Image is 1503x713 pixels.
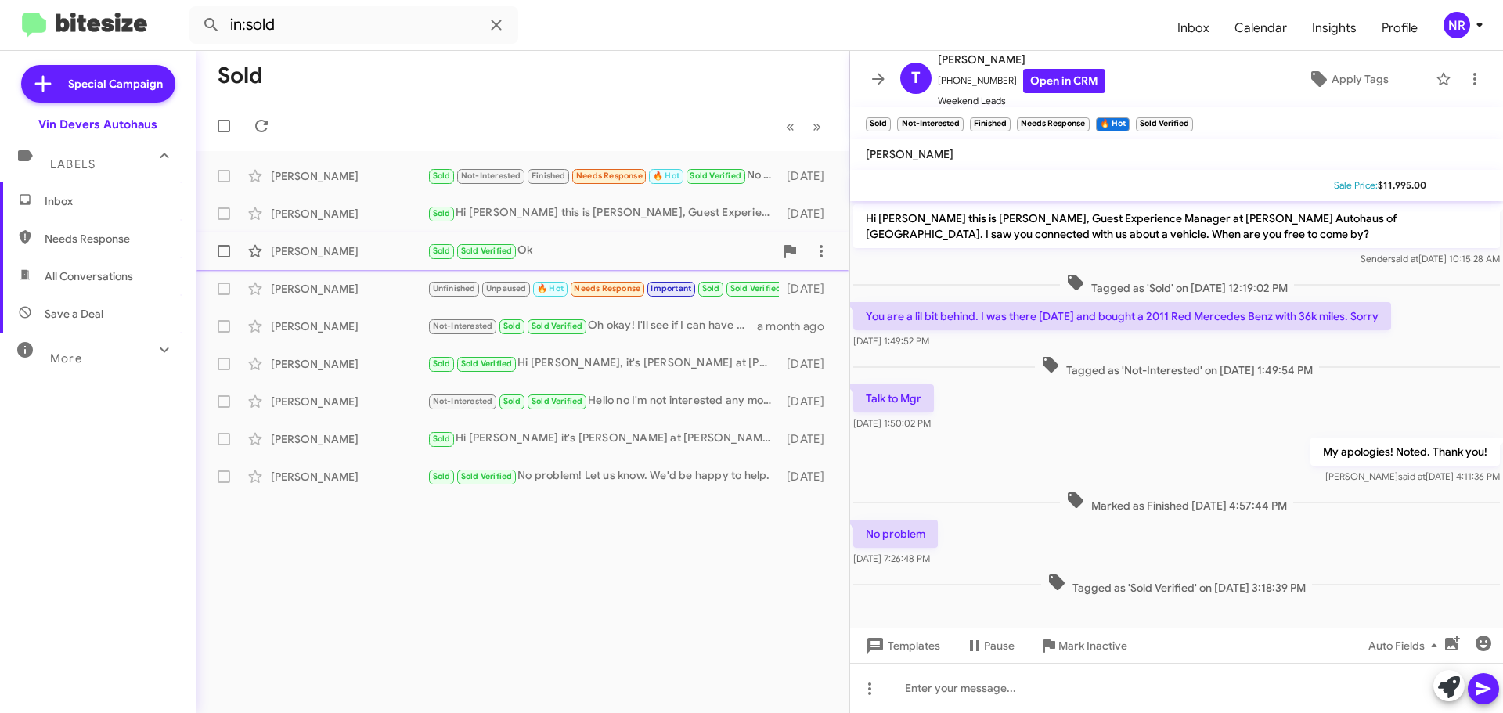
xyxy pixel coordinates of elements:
[1334,179,1378,191] span: Sale Price:
[1096,117,1130,131] small: 🔥 Hot
[45,193,178,209] span: Inbox
[938,50,1105,69] span: [PERSON_NAME]
[866,147,953,161] span: [PERSON_NAME]
[853,204,1500,248] p: Hi [PERSON_NAME] this is [PERSON_NAME], Guest Experience Manager at [PERSON_NAME] Autohaus of [GE...
[779,394,837,409] div: [DATE]
[271,281,427,297] div: [PERSON_NAME]
[21,65,175,103] a: Special Campaign
[653,171,679,181] span: 🔥 Hot
[702,283,720,293] span: Sold
[38,117,157,132] div: Vin Devers Autohaus
[938,93,1105,109] span: Weekend Leads
[777,110,804,142] button: Previous
[433,171,451,181] span: Sold
[984,632,1015,660] span: Pause
[1027,632,1140,660] button: Mark Inactive
[1332,65,1389,93] span: Apply Tags
[853,553,930,564] span: [DATE] 7:26:48 PM
[461,358,513,369] span: Sold Verified
[1267,65,1428,93] button: Apply Tags
[1430,12,1486,38] button: NR
[461,246,513,256] span: Sold Verified
[532,171,566,181] span: Finished
[503,321,521,331] span: Sold
[730,283,782,293] span: Sold Verified
[1356,632,1456,660] button: Auto Fields
[853,384,934,412] p: Talk to Mgr
[271,394,427,409] div: [PERSON_NAME]
[532,396,583,406] span: Sold Verified
[853,417,931,429] span: [DATE] 1:50:02 PM
[218,63,263,88] h1: Sold
[779,206,837,221] div: [DATE]
[897,117,963,131] small: Not-Interested
[433,321,493,331] span: Not-Interested
[427,204,779,222] div: Hi [PERSON_NAME] this is [PERSON_NAME], Guest Experience Manager at [PERSON_NAME] Autohaus of [GE...
[271,168,427,184] div: [PERSON_NAME]
[68,76,163,92] span: Special Campaign
[427,167,779,185] div: No problem
[813,117,821,136] span: »
[461,471,513,481] span: Sold Verified
[853,335,929,347] span: [DATE] 1:49:52 PM
[779,356,837,372] div: [DATE]
[1136,117,1193,131] small: Sold Verified
[271,431,427,447] div: [PERSON_NAME]
[866,117,891,131] small: Sold
[1165,5,1222,51] a: Inbox
[853,520,938,548] p: No problem
[1444,12,1470,38] div: NR
[271,319,427,334] div: [PERSON_NAME]
[779,431,837,447] div: [DATE]
[651,283,691,293] span: Important
[427,317,757,335] div: Oh okay! I'll see if I can have someone take a look then!
[503,396,521,406] span: Sold
[970,117,1011,131] small: Finished
[786,117,795,136] span: «
[427,430,779,448] div: Hi [PERSON_NAME] it's [PERSON_NAME] at [PERSON_NAME] Autohaus of [GEOGRAPHIC_DATA]. Hope you're w...
[1368,632,1444,660] span: Auto Fields
[532,321,583,331] span: Sold Verified
[953,632,1027,660] button: Pause
[45,231,178,247] span: Needs Response
[1369,5,1430,51] a: Profile
[427,355,779,373] div: Hi [PERSON_NAME], it's [PERSON_NAME] at [PERSON_NAME] Autohaus of [GEOGRAPHIC_DATA]. Just wanted ...
[576,171,643,181] span: Needs Response
[779,281,837,297] div: [DATE]
[1060,491,1293,513] span: Marked as Finished [DATE] 4:57:44 PM
[1222,5,1299,51] a: Calendar
[1398,470,1426,482] span: said at
[1391,253,1418,265] span: said at
[433,246,451,256] span: Sold
[1060,273,1294,296] span: Tagged as 'Sold' on [DATE] 12:19:02 PM
[1017,117,1089,131] small: Needs Response
[938,69,1105,93] span: [PHONE_NUMBER]
[1299,5,1369,51] a: Insights
[779,168,837,184] div: [DATE]
[1325,470,1500,482] span: [PERSON_NAME] [DATE] 4:11:36 PM
[777,110,831,142] nav: Page navigation example
[1361,253,1500,265] span: Sender [DATE] 10:15:28 AM
[1035,355,1319,378] span: Tagged as 'Not-Interested' on [DATE] 1:49:54 PM
[757,319,837,334] div: a month ago
[1310,438,1500,466] p: My apologies! Noted. Thank you!
[427,392,779,410] div: Hello no I'm not interested any more
[433,208,451,218] span: Sold
[486,283,527,293] span: Unpaused
[911,66,921,91] span: T
[427,467,779,485] div: No problem! Let us know. We'd be happy to help.
[1023,69,1105,93] a: Open in CRM
[863,632,940,660] span: Templates
[1058,632,1127,660] span: Mark Inactive
[779,469,837,484] div: [DATE]
[271,356,427,372] div: [PERSON_NAME]
[461,171,521,181] span: Not-Interested
[690,171,741,181] span: Sold Verified
[45,268,133,284] span: All Conversations
[45,306,103,322] span: Save a Deal
[433,283,476,293] span: Unfinished
[427,279,779,297] div: Thanks :)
